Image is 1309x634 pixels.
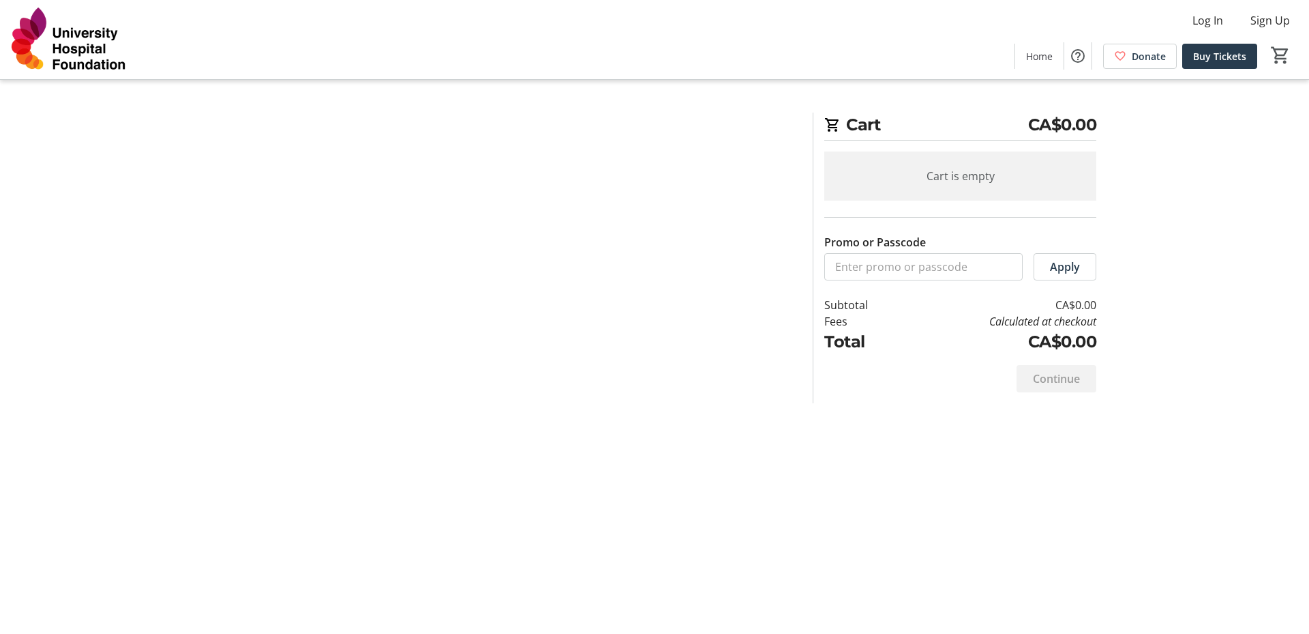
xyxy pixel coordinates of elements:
a: Donate [1103,44,1177,69]
span: Apply [1050,259,1080,275]
td: Fees [824,313,903,330]
span: Log In [1192,12,1223,29]
a: Buy Tickets [1182,44,1257,69]
input: Enter promo or passcode [824,253,1023,280]
span: Buy Tickets [1193,49,1246,63]
button: Sign Up [1239,10,1301,31]
img: University Hospital Foundation's Logo [8,5,130,74]
h2: Cart [824,113,1096,141]
button: Apply [1034,253,1096,280]
td: Total [824,330,903,354]
td: Calculated at checkout [903,313,1096,330]
span: CA$0.00 [1028,113,1097,137]
button: Cart [1268,43,1293,68]
td: CA$0.00 [903,297,1096,313]
span: Sign Up [1250,12,1290,29]
div: Cart is empty [824,152,1096,201]
span: Home [1026,49,1053,63]
label: Promo or Passcode [824,234,926,250]
td: Subtotal [824,297,903,313]
button: Log In [1182,10,1234,31]
td: CA$0.00 [903,330,1096,354]
span: Donate [1132,49,1166,63]
a: Home [1015,44,1064,69]
button: Help [1064,42,1092,70]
